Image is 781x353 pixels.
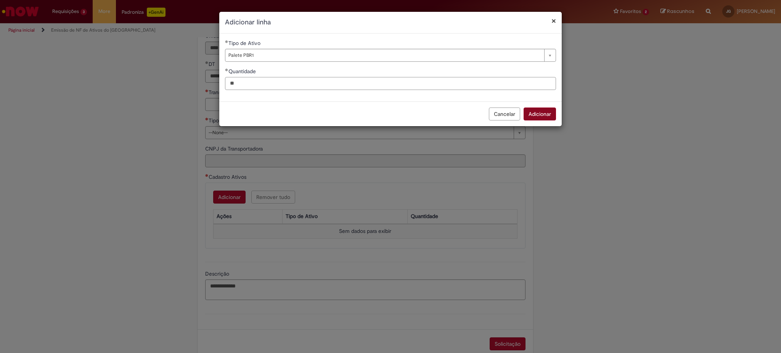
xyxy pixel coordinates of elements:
input: Quantidade [225,77,556,90]
span: Obrigatório Preenchido [225,40,228,43]
span: Tipo de Ativo [228,40,262,47]
button: Fechar modal [551,17,556,25]
span: Obrigatório Preenchido [225,68,228,71]
span: Palete PBR1 [228,49,540,61]
span: Quantidade [228,68,257,75]
h2: Adicionar linha [225,18,556,27]
button: Adicionar [524,108,556,120]
button: Cancelar [489,108,520,120]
